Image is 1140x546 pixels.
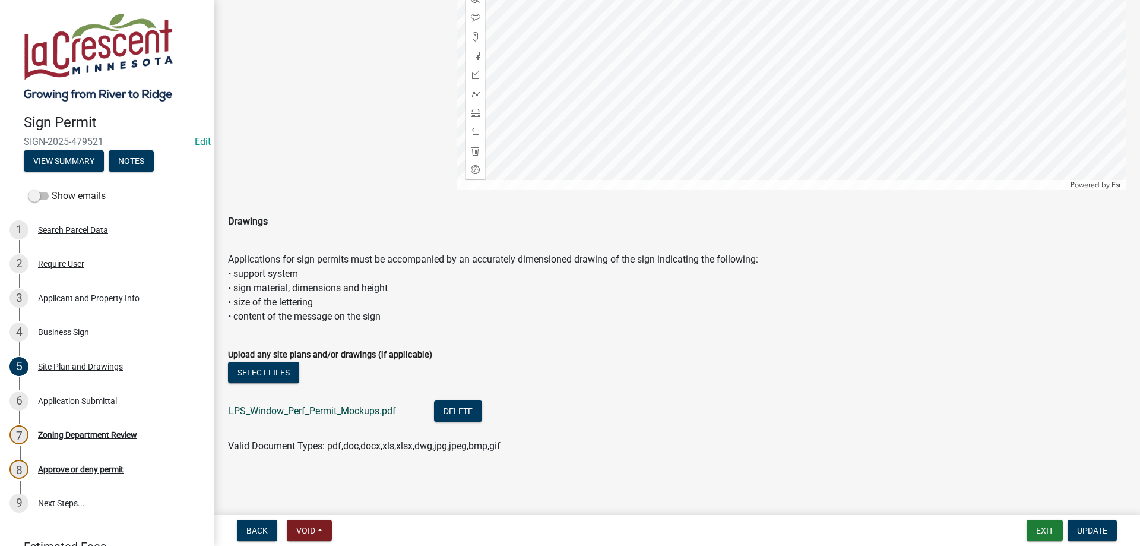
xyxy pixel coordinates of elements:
[1068,180,1126,190] div: Powered by
[434,400,482,422] button: Delete
[24,136,190,147] span: SIGN-2025-479521
[38,431,137,439] div: Zoning Department Review
[38,328,89,336] div: Business Sign
[1077,526,1107,535] span: Update
[246,526,268,535] span: Back
[9,289,28,308] div: 3
[9,357,28,376] div: 5
[109,150,154,172] button: Notes
[9,220,28,239] div: 1
[237,520,277,541] button: Back
[24,157,104,166] wm-modal-confirm: Summary
[296,526,315,535] span: Void
[1111,181,1123,189] a: Esri
[38,397,117,405] div: Application Submittal
[434,406,482,418] wm-modal-confirm: Delete Document
[229,405,396,416] a: LPS_Window_Perf_Permit_Mockups.pdf
[9,494,28,513] div: 9
[9,392,28,411] div: 6
[1027,520,1063,541] button: Exit
[9,425,28,444] div: 7
[228,351,432,359] label: Upload any site plans and/or drawings (if applicable)
[28,189,106,203] label: Show emails
[9,254,28,273] div: 2
[24,12,173,102] img: City of La Crescent, Minnesota
[38,362,123,371] div: Site Plan and Drawings
[228,216,268,227] span: Drawings
[24,114,204,131] h4: Sign Permit
[38,465,123,474] div: Approve or deny permit
[195,136,211,147] wm-modal-confirm: Edit Application Number
[287,520,332,541] button: Void
[228,440,501,452] span: Valid Document Types: pdf,doc,docx,xls,xlsx,dwg,jpg,jpeg,bmp,gif
[195,136,211,147] a: Edit
[9,323,28,342] div: 4
[38,294,140,302] div: Applicant and Property Info
[38,260,84,268] div: Require User
[24,150,104,172] button: View Summary
[228,200,1126,324] div: Applications for sign permits must be accompanied by an accurately dimensioned drawing of the sig...
[109,157,154,166] wm-modal-confirm: Notes
[9,460,28,479] div: 8
[38,226,108,234] div: Search Parcel Data
[228,362,299,383] button: Select files
[1068,520,1117,541] button: Update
